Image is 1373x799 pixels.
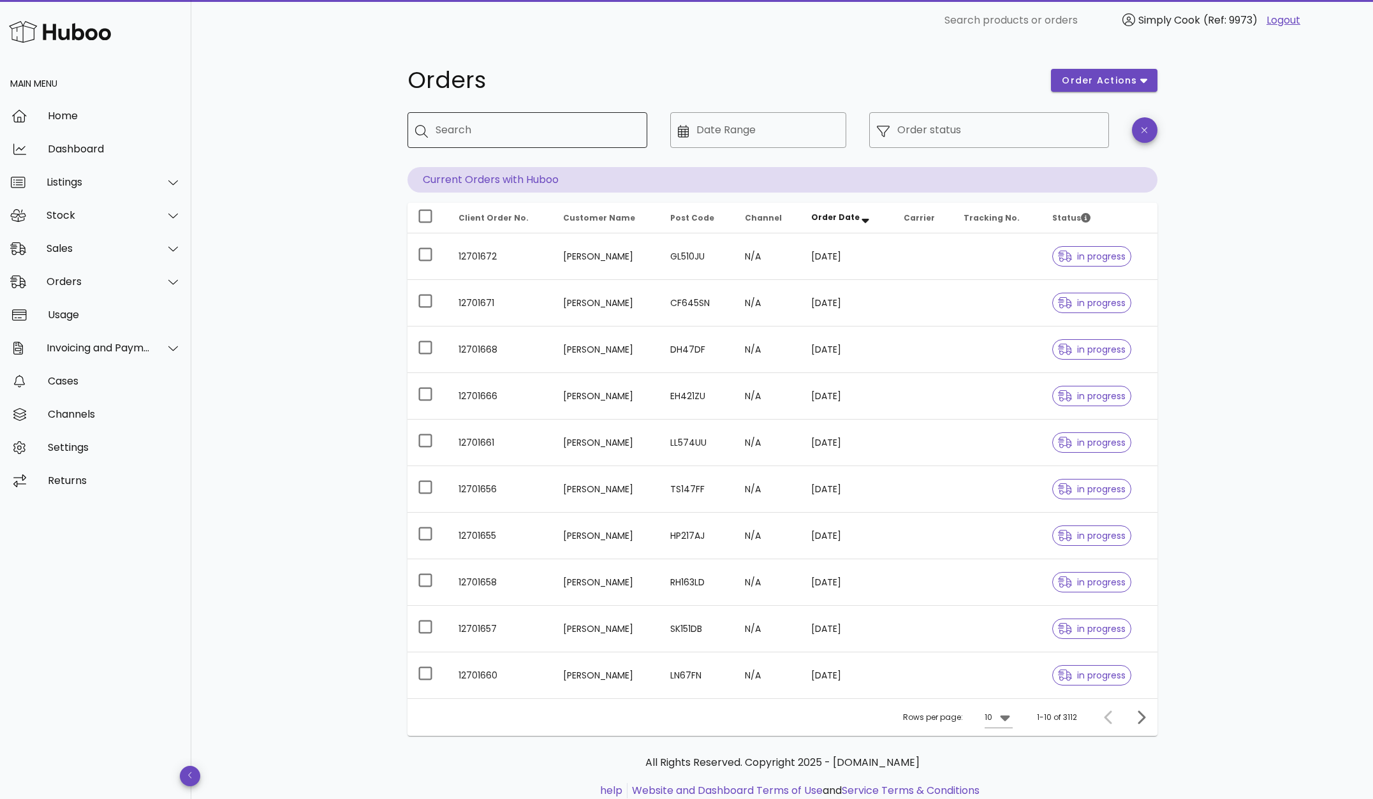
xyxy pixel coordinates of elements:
[801,233,894,280] td: [DATE]
[48,143,181,155] div: Dashboard
[1052,212,1090,223] span: Status
[553,233,660,280] td: [PERSON_NAME]
[660,373,735,420] td: EH421ZU
[811,212,860,223] span: Order Date
[904,212,935,223] span: Carrier
[448,326,553,373] td: 12701668
[801,559,894,606] td: [DATE]
[563,212,635,223] span: Customer Name
[801,326,894,373] td: [DATE]
[553,373,660,420] td: [PERSON_NAME]
[842,783,980,798] a: Service Terms & Conditions
[448,420,553,466] td: 12701661
[801,203,894,233] th: Order Date: Sorted descending. Activate to remove sorting.
[735,559,801,606] td: N/A
[48,309,181,321] div: Usage
[459,212,529,223] span: Client Order No.
[448,280,553,326] td: 12701671
[448,203,553,233] th: Client Order No.
[1051,69,1157,92] button: order actions
[801,280,894,326] td: [DATE]
[47,275,151,288] div: Orders
[448,373,553,420] td: 12701666
[735,606,801,652] td: N/A
[632,783,823,798] a: Website and Dashboard Terms of Use
[448,652,553,698] td: 12701660
[628,783,980,798] li: and
[660,466,735,513] td: TS147FF
[448,513,553,559] td: 12701655
[964,212,1020,223] span: Tracking No.
[801,652,894,698] td: [DATE]
[745,212,782,223] span: Channel
[448,559,553,606] td: 12701658
[660,513,735,559] td: HP217AJ
[553,652,660,698] td: [PERSON_NAME]
[553,326,660,373] td: [PERSON_NAME]
[1129,706,1152,729] button: Next page
[801,373,894,420] td: [DATE]
[47,176,151,188] div: Listings
[1138,13,1200,27] span: Simply Cook
[47,209,151,221] div: Stock
[448,233,553,280] td: 12701672
[48,474,181,487] div: Returns
[735,326,801,373] td: N/A
[1058,392,1126,400] span: in progress
[1058,624,1126,633] span: in progress
[407,167,1157,193] p: Current Orders with Huboo
[47,242,151,254] div: Sales
[735,203,801,233] th: Channel
[1058,578,1126,587] span: in progress
[1267,13,1300,28] a: Logout
[660,203,735,233] th: Post Code
[801,420,894,466] td: [DATE]
[1058,252,1126,261] span: in progress
[1058,485,1126,494] span: in progress
[985,712,992,723] div: 10
[735,652,801,698] td: N/A
[660,559,735,606] td: RH163LD
[418,755,1147,770] p: All Rights Reserved. Copyright 2025 - [DOMAIN_NAME]
[553,280,660,326] td: [PERSON_NAME]
[1058,531,1126,540] span: in progress
[735,513,801,559] td: N/A
[660,233,735,280] td: GL510JU
[48,408,181,420] div: Channels
[553,420,660,466] td: [PERSON_NAME]
[1042,203,1157,233] th: Status
[1037,712,1077,723] div: 1-10 of 3112
[47,342,151,354] div: Invoicing and Payments
[553,466,660,513] td: [PERSON_NAME]
[48,441,181,453] div: Settings
[1061,74,1138,87] span: order actions
[735,280,801,326] td: N/A
[448,606,553,652] td: 12701657
[660,606,735,652] td: SK151DB
[553,203,660,233] th: Customer Name
[735,420,801,466] td: N/A
[1058,438,1126,447] span: in progress
[660,652,735,698] td: LN67FN
[553,606,660,652] td: [PERSON_NAME]
[660,326,735,373] td: DH47DF
[1203,13,1258,27] span: (Ref: 9973)
[735,466,801,513] td: N/A
[660,280,735,326] td: CF645SN
[448,466,553,513] td: 12701656
[660,420,735,466] td: LL574UU
[407,69,1036,92] h1: Orders
[9,18,111,45] img: Huboo Logo
[985,707,1013,728] div: 10Rows per page:
[953,203,1042,233] th: Tracking No.
[553,559,660,606] td: [PERSON_NAME]
[893,203,953,233] th: Carrier
[48,375,181,387] div: Cases
[903,699,1013,736] div: Rows per page:
[1058,345,1126,354] span: in progress
[670,212,714,223] span: Post Code
[801,466,894,513] td: [DATE]
[801,606,894,652] td: [DATE]
[735,373,801,420] td: N/A
[48,110,181,122] div: Home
